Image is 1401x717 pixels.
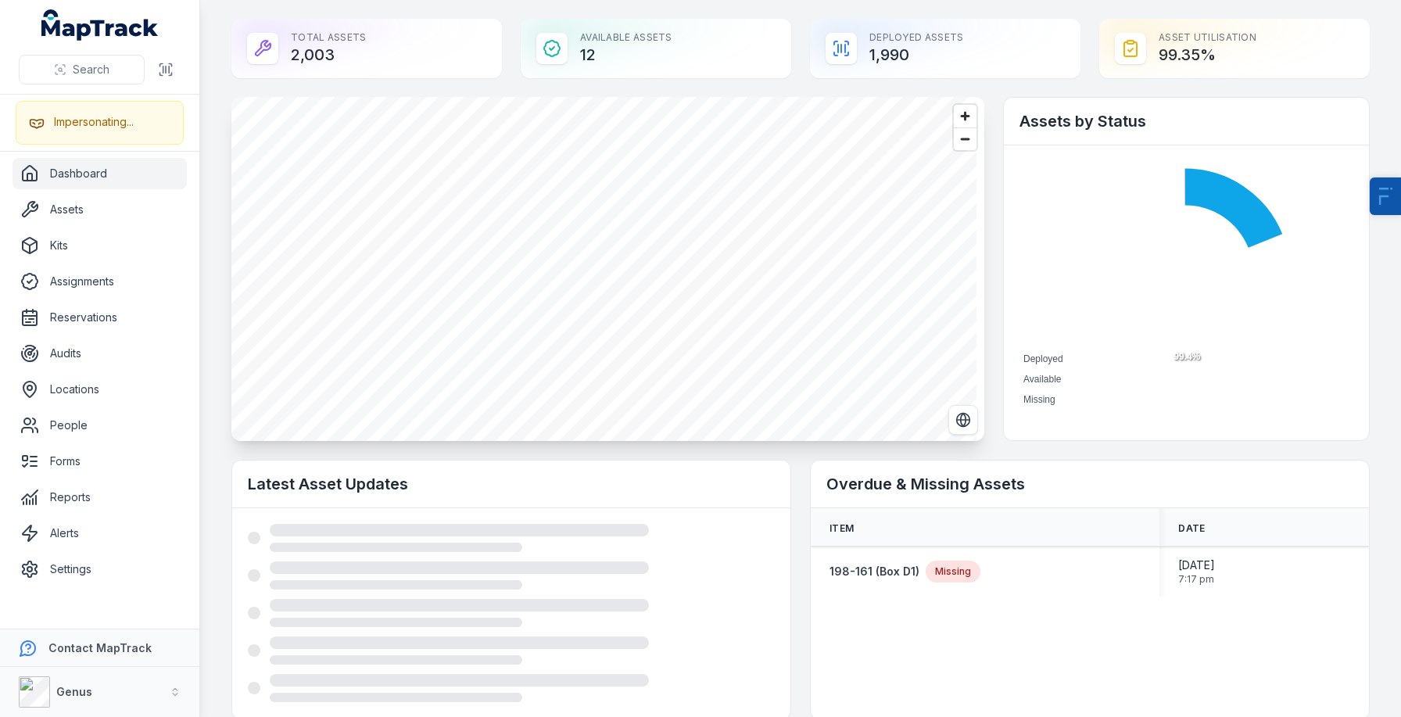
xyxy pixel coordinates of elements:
[1023,374,1061,385] span: Available
[1178,522,1205,535] span: Date
[56,685,92,698] strong: Genus
[13,194,187,225] a: Assets
[13,230,187,261] a: Kits
[1023,394,1055,405] span: Missing
[41,9,159,41] a: MapTrack
[248,473,775,495] h2: Latest Asset Updates
[13,554,187,585] a: Settings
[1178,557,1215,586] time: 04/08/2025, 7:17:25 pm
[1023,353,1063,364] span: Deployed
[13,518,187,549] a: Alerts
[926,561,980,583] div: Missing
[54,114,134,130] div: Impersonating...
[1178,573,1215,586] span: 7:17 pm
[48,641,152,654] strong: Contact MapTrack
[829,564,919,579] a: 198-161 (Box D1)
[954,105,976,127] button: Zoom in
[13,482,187,513] a: Reports
[1019,110,1353,132] h2: Assets by Status
[13,410,187,441] a: People
[954,127,976,150] button: Zoom out
[829,522,854,535] span: Item
[13,374,187,405] a: Locations
[13,446,187,477] a: Forms
[13,302,187,333] a: Reservations
[826,473,1353,495] h2: Overdue & Missing Assets
[231,97,976,441] canvas: Map
[1178,557,1215,573] span: [DATE]
[13,158,187,189] a: Dashboard
[73,62,109,77] span: Search
[19,55,145,84] button: Search
[948,405,978,435] button: Switch to Satellite View
[13,338,187,369] a: Audits
[13,266,187,297] a: Assignments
